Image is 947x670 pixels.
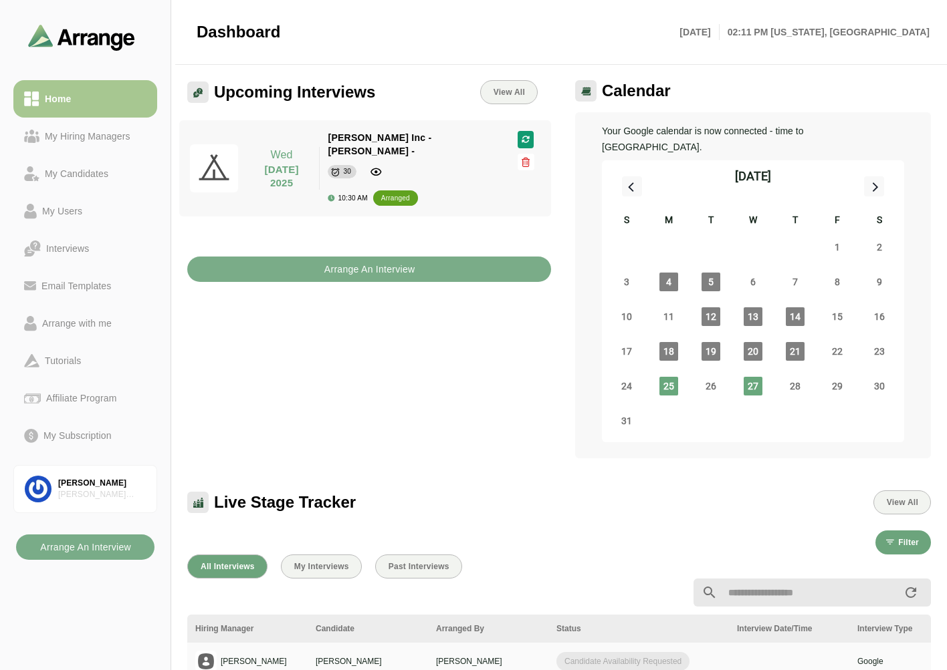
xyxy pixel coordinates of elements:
div: [PERSON_NAME] [58,478,146,489]
a: Arrange with me [13,305,157,342]
div: Affiliate Program [41,390,122,406]
span: Sunday, August 24, 2025 [617,377,636,395]
span: Thursday, August 21, 2025 [786,342,805,361]
span: Thursday, August 14, 2025 [786,307,805,326]
span: Past Interviews [388,562,449,571]
span: Upcoming Interviews [214,82,375,102]
button: Filter [875,530,931,554]
span: Tuesday, August 5, 2025 [702,273,720,291]
span: Saturday, August 23, 2025 [870,342,889,361]
div: S [606,212,648,230]
p: Wed [252,147,312,163]
img: arrangeai-name-small-logo.4d2b8aee.svg [28,24,135,50]
span: Saturday, August 30, 2025 [870,377,889,395]
span: All Interviews [200,562,255,571]
p: 02:11 PM [US_STATE], [GEOGRAPHIC_DATA] [720,24,930,40]
span: View All [886,498,918,507]
div: Tutorials [39,353,86,369]
a: Affiliate Program [13,379,157,417]
p: [PERSON_NAME] [316,655,420,667]
b: Arrange An Interview [39,534,131,560]
a: View All [480,80,538,104]
a: Email Templates [13,267,157,305]
b: Arrange An Interview [324,257,415,282]
img: pwa-512x512.png [190,144,238,192]
span: Sunday, August 3, 2025 [617,273,636,291]
span: Friday, August 29, 2025 [828,377,847,395]
div: My Hiring Managers [39,128,136,144]
div: Interviews [41,240,94,257]
button: My Interviews [281,554,362,578]
div: My Candidates [39,166,114,182]
span: Dashboard [197,22,280,42]
span: View All [493,88,525,97]
span: Tuesday, August 12, 2025 [702,307,720,326]
a: My Subscription [13,417,157,454]
div: [DATE] [735,167,771,186]
div: Candidate [316,623,420,635]
button: Past Interviews [375,554,462,578]
div: Status [556,623,721,635]
div: Arrange with me [37,315,117,331]
span: Wednesday, August 13, 2025 [744,307,762,326]
span: Monday, August 11, 2025 [659,307,678,326]
span: Thursday, August 7, 2025 [786,273,805,291]
p: [PERSON_NAME] [436,655,540,667]
div: Arranged By [436,623,540,635]
span: Thursday, August 28, 2025 [786,377,805,395]
div: My Users [37,203,88,219]
span: Monday, August 4, 2025 [659,273,678,291]
div: arranged [381,192,410,205]
span: Friday, August 8, 2025 [828,273,847,291]
span: Sunday, August 31, 2025 [617,411,636,430]
span: [PERSON_NAME] Inc - [PERSON_NAME] - [328,132,431,156]
p: [DATE] 2025 [252,163,312,190]
span: Filter [898,538,919,547]
div: My Subscription [38,428,117,444]
a: Tutorials [13,342,157,379]
div: W [732,212,774,230]
div: Hiring Manager [195,623,300,635]
p: [DATE] [679,24,719,40]
button: Arrange An Interview [187,257,551,282]
div: Home [39,91,76,107]
span: My Interviews [294,562,349,571]
span: Friday, August 22, 2025 [828,342,847,361]
div: 30 [343,165,351,178]
a: My Users [13,192,157,230]
div: T [690,212,732,230]
div: T [774,212,816,230]
span: Tuesday, August 26, 2025 [702,377,720,395]
span: Saturday, August 9, 2025 [870,273,889,291]
span: Saturday, August 16, 2025 [870,307,889,326]
a: Home [13,80,157,118]
a: My Hiring Managers [13,118,157,155]
span: Tuesday, August 19, 2025 [702,342,720,361]
button: View All [873,490,931,514]
span: Wednesday, August 27, 2025 [744,377,762,395]
div: F [816,212,858,230]
span: Wednesday, August 20, 2025 [744,342,762,361]
span: Live Stage Tracker [214,492,356,512]
i: appended action [903,584,919,601]
a: My Candidates [13,155,157,192]
div: Interview Date/Time [737,623,841,635]
button: Arrange An Interview [16,534,154,560]
span: Friday, August 1, 2025 [828,238,847,257]
a: [PERSON_NAME][PERSON_NAME] Associates [13,465,157,513]
div: Email Templates [36,278,116,294]
span: Monday, August 25, 2025 [659,377,678,395]
span: Friday, August 15, 2025 [828,307,847,326]
span: Saturday, August 2, 2025 [870,238,889,257]
button: All Interviews [187,554,268,578]
div: M [648,212,690,230]
p: [PERSON_NAME] [221,655,287,667]
span: Sunday, August 10, 2025 [617,307,636,326]
span: Monday, August 18, 2025 [659,342,678,361]
div: 10:30 AM [328,194,367,202]
div: S [858,212,900,230]
a: Interviews [13,230,157,267]
p: Your Google calendar is now connected - time to [GEOGRAPHIC_DATA]. [602,123,904,155]
span: Wednesday, August 6, 2025 [744,273,762,291]
div: [PERSON_NAME] Associates [58,489,146,500]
